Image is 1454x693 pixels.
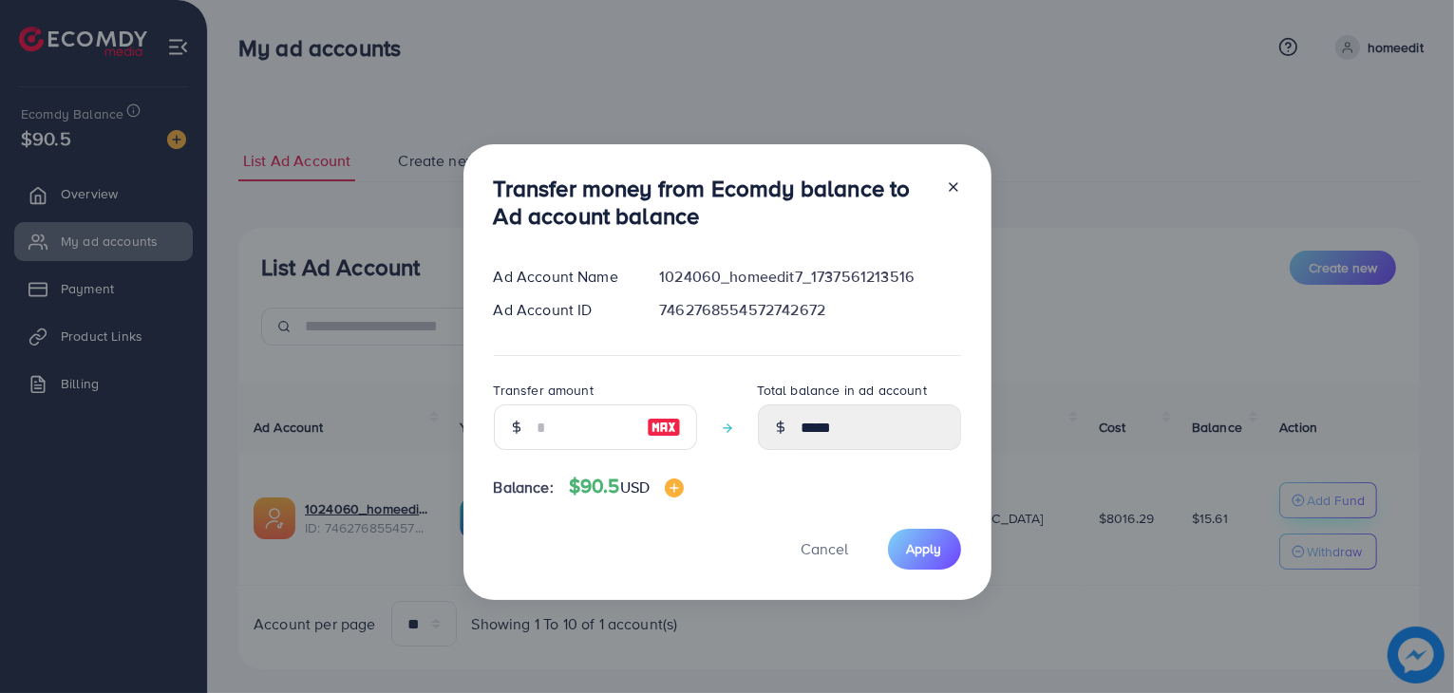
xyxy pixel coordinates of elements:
[778,529,873,570] button: Cancel
[644,266,975,288] div: 1024060_homeedit7_1737561213516
[479,299,645,321] div: Ad Account ID
[569,475,684,498] h4: $90.5
[494,477,554,498] span: Balance:
[758,381,927,400] label: Total balance in ad account
[494,381,594,400] label: Transfer amount
[644,299,975,321] div: 7462768554572742672
[802,538,849,559] span: Cancel
[620,477,650,497] span: USD
[907,539,942,558] span: Apply
[494,175,931,230] h3: Transfer money from Ecomdy balance to Ad account balance
[665,478,684,497] img: image
[888,529,961,570] button: Apply
[479,266,645,288] div: Ad Account Name
[647,416,681,439] img: image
